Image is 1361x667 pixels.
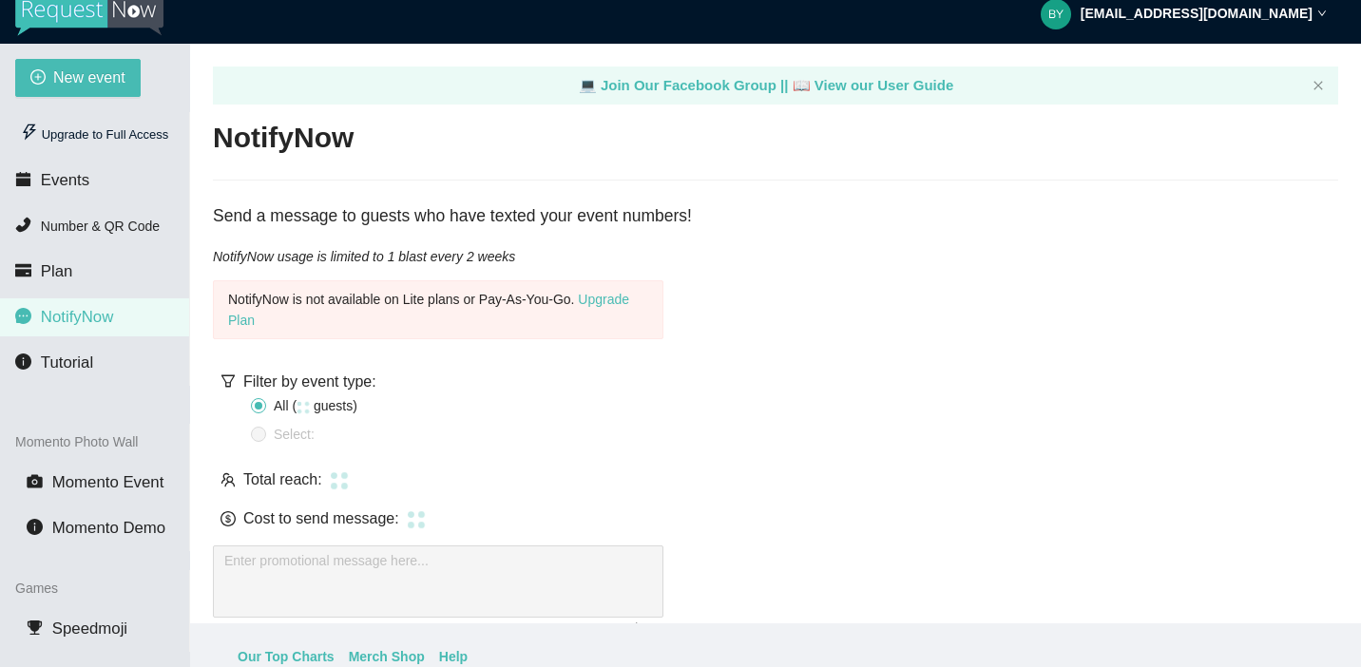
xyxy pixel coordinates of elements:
[349,646,425,667] a: Merch Shop
[21,124,38,141] span: thunderbolt
[27,473,43,489] span: camera
[220,472,236,487] span: team
[15,217,31,233] span: phone
[15,116,174,154] div: Upgrade to Full Access
[15,262,31,278] span: credit-card
[1081,6,1313,21] strong: [EMAIL_ADDRESS][DOMAIN_NAME]
[41,262,73,280] span: Plan
[27,519,43,535] span: info-circle
[1313,80,1324,91] span: close
[15,59,141,97] button: plus-circleNew event
[52,619,127,638] span: Speedmoji
[15,171,31,187] span: calendar
[243,506,399,530] span: Cost to send message:
[220,511,236,526] span: dollar
[793,77,811,93] span: laptop
[213,246,1338,267] div: NotifyNow usage is limited to 1 blast every 2 weeks
[439,646,468,667] a: Help
[53,66,125,89] span: New event
[220,373,236,389] span: filter
[1313,80,1324,92] button: close
[213,119,354,158] h2: NotifyNow
[213,203,1338,230] div: Send a message to guests who have texted your event numbers!
[266,424,322,445] span: Select:
[243,467,322,491] span: Total reach:
[15,308,31,324] span: message
[52,473,164,491] span: Momento Event
[52,519,165,537] span: Momento Demo
[228,292,629,328] span: NotifyNow is not available on Lite plans or Pay-As-You-Go.
[41,171,89,189] span: Events
[27,619,43,636] span: trophy
[15,353,31,370] span: info-circle
[579,77,793,93] a: laptop Join Our Facebook Group ||
[243,373,376,390] span: Filter by event type:
[579,77,597,93] span: laptop
[238,646,335,667] a: Our Top Charts
[41,308,113,326] span: NotifyNow
[793,77,954,93] a: laptop View our User Guide
[41,353,93,372] span: Tutorial
[41,219,160,234] span: Number & QR Code
[266,395,365,416] span: All ( guest s )
[1317,9,1327,18] span: down
[30,69,46,87] span: plus-circle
